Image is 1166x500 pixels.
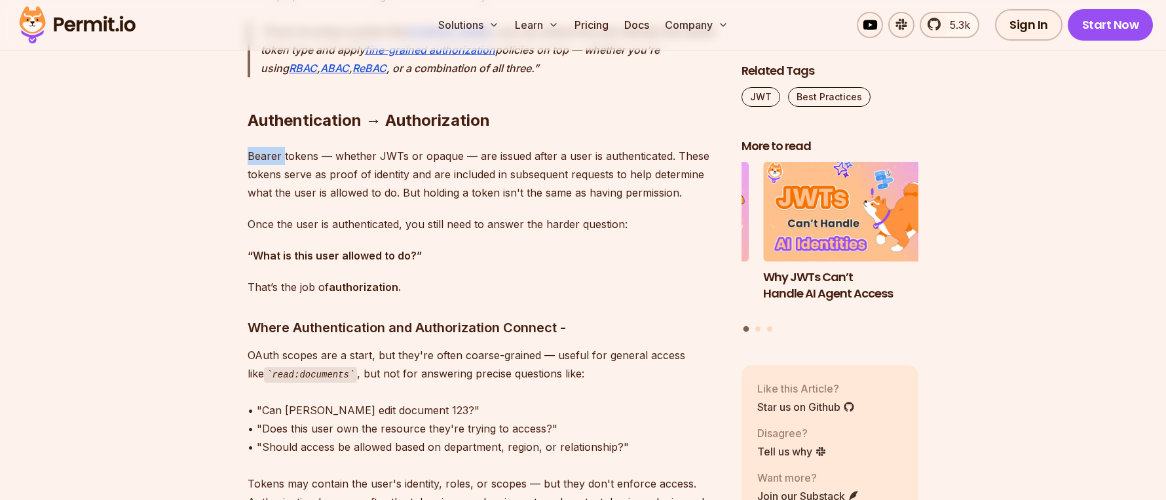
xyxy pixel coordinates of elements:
img: Permit logo [13,3,141,47]
a: Docs [619,12,654,38]
h3: Policy-Based Access Control (PBAC) Isn’t as Great as You Think [573,269,749,318]
a: 5.3k [920,12,979,38]
strong: “What is this user allowed to do?” [248,249,422,262]
button: Go to slide 2 [755,326,761,332]
h2: Related Tags [742,63,918,79]
a: ReBAC [352,62,386,75]
img: Policy-Based Access Control (PBAC) Isn’t as Great as You Think [573,163,749,262]
a: ABAC [320,62,349,75]
a: Star us on Github [757,399,855,415]
button: Go to slide 3 [767,326,772,332]
a: Tell us why [757,444,827,459]
p: Bearer tokens — whether JWTs or opaque — are issued after a user is authenticated. These tokens s... [248,147,721,202]
a: RBAC [289,62,317,75]
li: 3 of 3 [573,163,749,318]
h3: Why JWTs Can’t Handle AI Agent Access [763,269,940,302]
p: Like this Article? [757,381,855,396]
span: 5.3k [942,17,970,33]
li: 1 of 3 [763,163,940,318]
button: Learn [510,12,564,38]
div: Posts [742,163,918,334]
p: Once the user is authenticated, you still need to answer the harder question: [248,215,721,233]
button: Solutions [433,12,504,38]
button: Company [660,12,734,38]
p: That’s the job of [248,278,721,296]
code: read:documents [264,367,357,383]
img: Why JWTs Can’t Handle AI Agent Access [763,163,940,262]
p: Want more? [757,470,859,486]
a: Why JWTs Can’t Handle AI Agent AccessWhy JWTs Can’t Handle AI Agent Access [763,163,940,318]
button: Go to slide 1 [743,326,749,332]
h2: More to read [742,138,918,155]
a: Best Practices [788,87,871,107]
p: Disagree? [757,425,827,441]
a: Start Now [1068,9,1154,41]
strong: authorization. [329,280,401,294]
strong: Authentication → Authorization [248,111,490,130]
a: Pricing [569,12,614,38]
a: JWT [742,87,780,107]
h3: Where Authentication and Authorization Connect - [248,317,721,338]
a: Sign In [995,9,1063,41]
